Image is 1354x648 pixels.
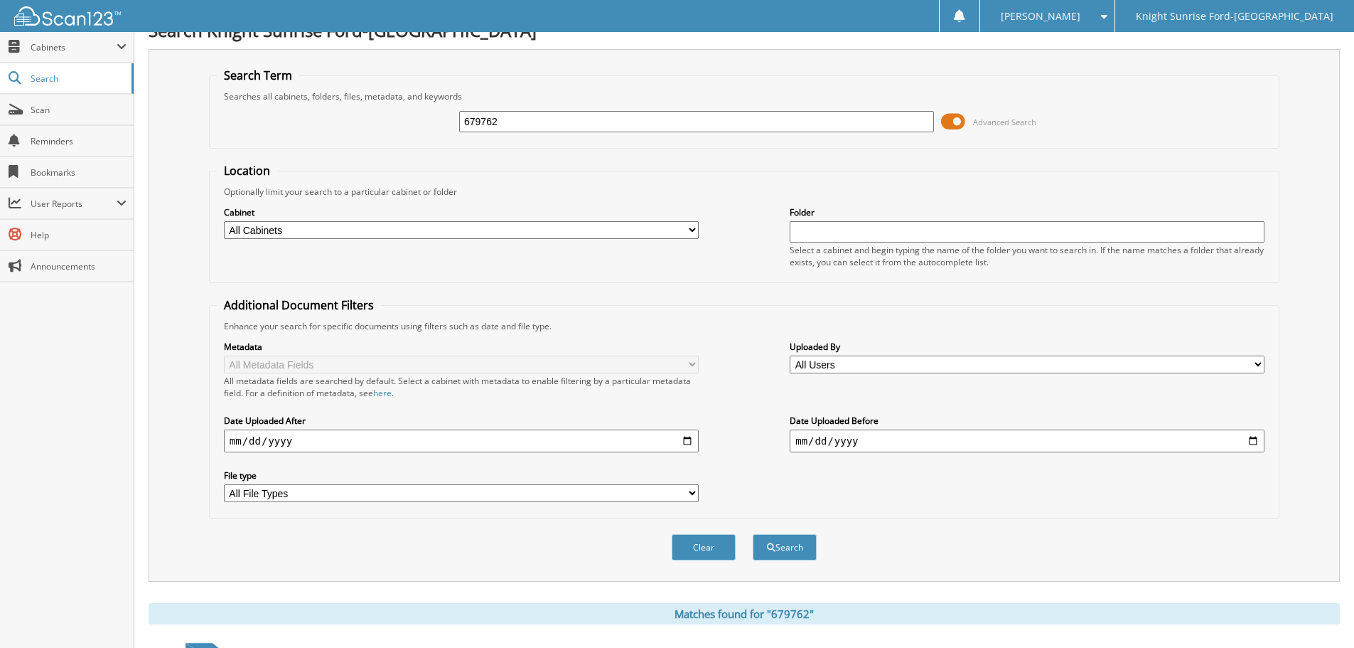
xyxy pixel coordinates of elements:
div: All metadata fields are searched by default. Select a cabinet with metadata to enable filtering b... [224,375,699,399]
label: Cabinet [224,206,699,218]
span: User Reports [31,198,117,210]
label: Metadata [224,341,699,353]
div: Select a cabinet and begin typing the name of the folder you want to search in. If the name match... [790,244,1264,268]
label: Folder [790,206,1264,218]
label: Date Uploaded After [224,415,699,427]
button: Clear [672,534,736,561]
span: [PERSON_NAME] [1001,12,1080,21]
span: Help [31,229,127,241]
button: Search [753,534,817,561]
legend: Location [217,163,277,179]
label: File type [224,469,699,482]
a: here [373,387,392,399]
legend: Additional Document Filters [217,297,381,313]
input: end [790,430,1264,452]
iframe: Chat Widget [1283,580,1354,648]
span: Reminders [31,135,127,147]
input: start [224,430,699,452]
span: Scan [31,104,127,116]
span: Knight Sunrise Ford-[GEOGRAPHIC_DATA] [1136,12,1333,21]
span: Search [31,73,124,85]
label: Uploaded By [790,341,1264,353]
span: Cabinets [31,41,117,53]
div: Optionally limit your search to a particular cabinet or folder [217,186,1272,198]
img: scan123-logo-white.svg [14,6,121,26]
span: Advanced Search [973,117,1036,127]
div: Searches all cabinets, folders, files, metadata, and keywords [217,90,1272,102]
div: Matches found for "679762" [149,603,1340,625]
span: Announcements [31,260,127,272]
legend: Search Term [217,68,299,83]
span: Bookmarks [31,166,127,179]
label: Date Uploaded Before [790,415,1264,427]
div: Enhance your search for specific documents using filters such as date and file type. [217,320,1272,332]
